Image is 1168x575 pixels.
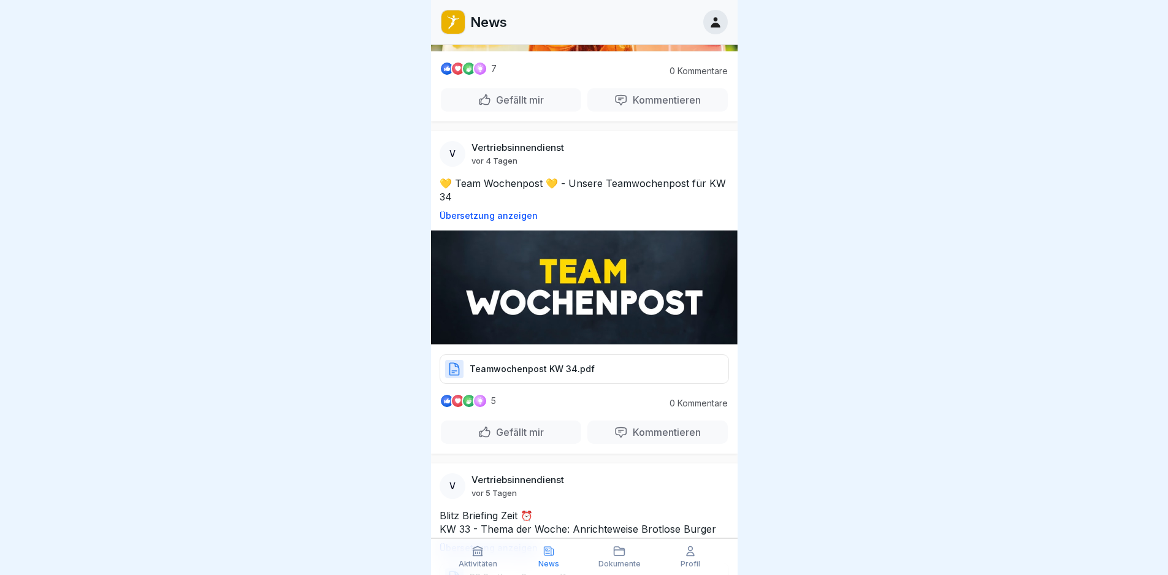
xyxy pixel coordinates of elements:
a: Teamwochenpost KW 34.pdf [440,368,729,381]
div: V [440,473,465,499]
img: Post Image [431,230,738,345]
p: Übersetzung anzeigen [440,211,729,221]
p: Vertriebsinnendienst [471,474,564,486]
p: News [538,560,559,568]
p: Gefällt mir [491,426,544,438]
img: oo2rwhh5g6mqyfqxhtbddxvd.png [441,10,465,34]
p: Teamwochenpost KW 34.pdf [470,363,595,375]
p: News [470,14,507,30]
p: 5 [491,396,496,406]
p: Profil [681,560,700,568]
p: Blitz Briefing Zeit ⏰ KW 33 - Thema der Woche: Anrichteweise Brotlose Burger [440,509,729,536]
p: 0 Kommentare [660,66,728,76]
p: 0 Kommentare [660,398,728,408]
p: Dokumente [598,560,641,568]
div: V [440,141,465,167]
p: vor 4 Tagen [471,156,517,166]
p: 7 [491,64,497,74]
p: vor 5 Tagen [471,488,517,498]
p: Gefällt mir [491,94,544,106]
p: 💛 Team Wochenpost 💛 - Unsere Teamwochenpost für KW 34 [440,177,729,204]
p: Kommentieren [628,426,701,438]
p: Vertriebsinnendienst [471,142,564,153]
p: Aktivitäten [459,560,497,568]
p: Kommentieren [628,94,701,106]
